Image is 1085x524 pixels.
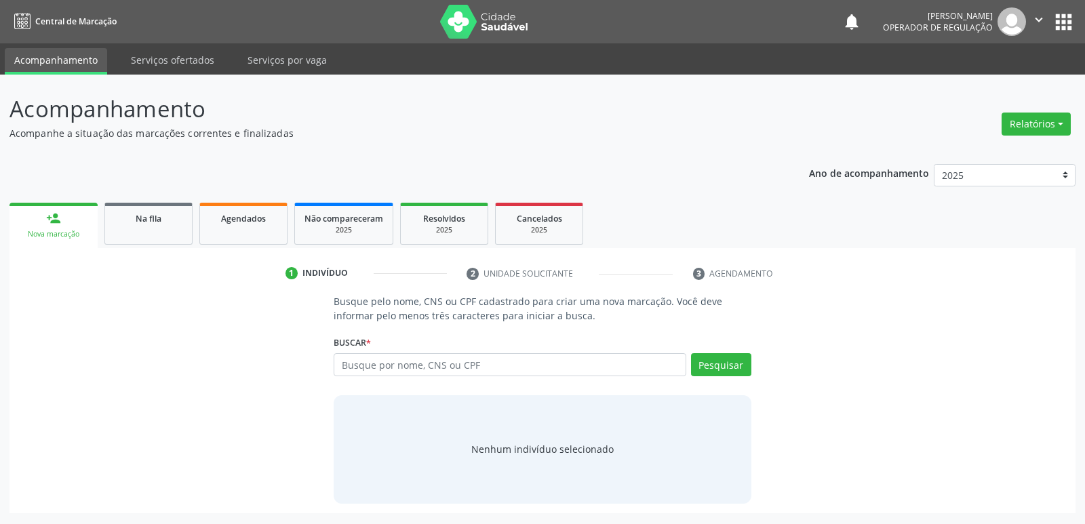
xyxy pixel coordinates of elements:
span: Cancelados [517,213,562,224]
a: Central de Marcação [9,10,117,33]
span: Agendados [221,213,266,224]
p: Busque pelo nome, CNS ou CPF cadastrado para criar uma nova marcação. Você deve informar pelo men... [334,294,751,323]
span: Central de Marcação [35,16,117,27]
img: img [998,7,1026,36]
div: [PERSON_NAME] [883,10,993,22]
div: 1 [285,267,298,279]
p: Acompanhamento [9,92,755,126]
p: Ano de acompanhamento [809,164,929,181]
a: Serviços por vaga [238,48,336,72]
div: Indivíduo [302,267,348,279]
i:  [1031,12,1046,27]
label: Buscar [334,332,371,353]
div: Nova marcação [19,229,88,239]
button: Pesquisar [691,353,751,376]
span: Na fila [136,213,161,224]
span: Resolvidos [423,213,465,224]
span: Não compareceram [304,213,383,224]
input: Busque por nome, CNS ou CPF [334,353,686,376]
span: Operador de regulação [883,22,993,33]
div: 2025 [304,225,383,235]
div: person_add [46,211,61,226]
button: notifications [842,12,861,31]
button:  [1026,7,1052,36]
a: Serviços ofertados [121,48,224,72]
div: Nenhum indivíduo selecionado [471,442,614,456]
p: Acompanhe a situação das marcações correntes e finalizadas [9,126,755,140]
div: 2025 [505,225,573,235]
a: Acompanhamento [5,48,107,75]
button: Relatórios [1002,113,1071,136]
button: apps [1052,10,1076,34]
div: 2025 [410,225,478,235]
